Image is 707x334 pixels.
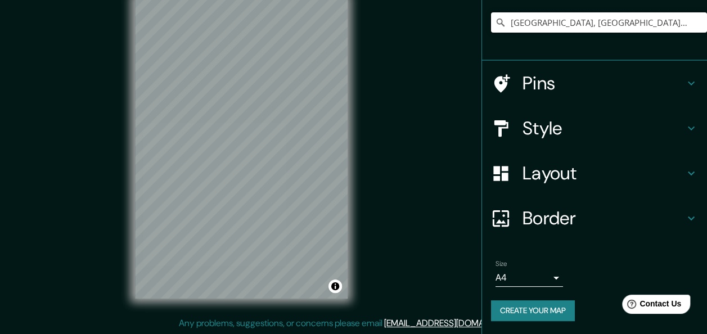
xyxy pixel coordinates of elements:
[482,151,707,196] div: Layout
[523,72,685,94] h4: Pins
[496,259,507,269] label: Size
[496,269,563,287] div: A4
[179,317,525,330] p: Any problems, suggestions, or concerns please email .
[491,300,575,321] button: Create your map
[482,196,707,241] div: Border
[482,61,707,106] div: Pins
[482,106,707,151] div: Style
[523,117,685,139] h4: Style
[607,290,695,322] iframe: Help widget launcher
[523,207,685,229] h4: Border
[384,317,523,329] a: [EMAIL_ADDRESS][DOMAIN_NAME]
[491,12,707,33] input: Pick your city or area
[328,279,342,293] button: Toggle attribution
[523,162,685,184] h4: Layout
